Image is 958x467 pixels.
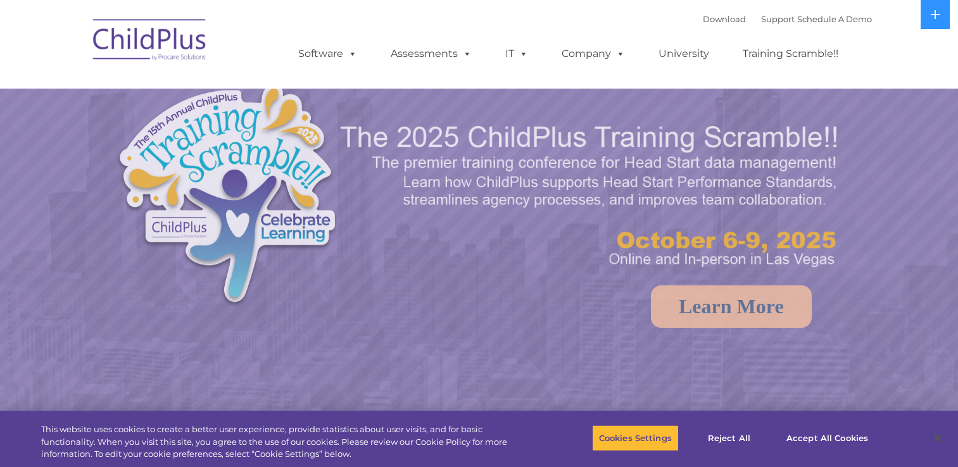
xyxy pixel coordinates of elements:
a: Company [549,41,638,66]
button: Reject All [690,425,769,451]
font: | [703,14,872,24]
a: Schedule A Demo [797,14,872,24]
a: Support [761,14,795,24]
a: Software [286,41,370,66]
a: Assessments [378,41,484,66]
a: IT [493,41,541,66]
img: ChildPlus by Procare Solutions [87,10,213,73]
a: Learn More [651,285,812,328]
button: Close [924,424,952,452]
a: Training Scramble!! [730,41,851,66]
a: University [646,41,722,66]
a: Download [703,14,746,24]
div: This website uses cookies to create a better user experience, provide statistics about user visit... [41,423,527,461]
button: Cookies Settings [592,425,679,451]
button: Accept All Cookies [779,425,875,451]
